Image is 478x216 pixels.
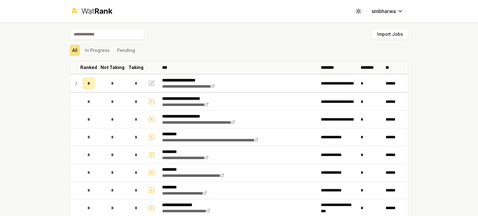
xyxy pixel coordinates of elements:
[372,29,408,40] button: Import Jobs
[81,6,112,16] div: Wat
[82,45,112,56] button: In Progress
[129,64,143,71] p: Taking
[367,6,408,17] button: smbharwa
[372,7,396,15] span: smbharwa
[80,64,97,71] p: Ranked
[115,45,138,56] button: Pending
[94,7,112,16] span: Rank
[70,6,112,16] a: WatRank
[101,64,124,71] p: Not Taking
[70,45,80,56] button: All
